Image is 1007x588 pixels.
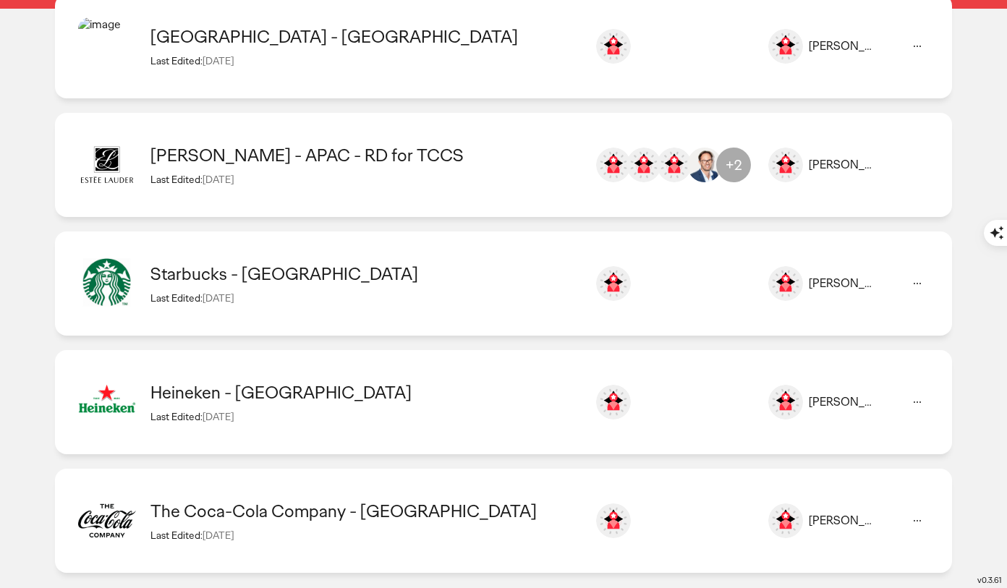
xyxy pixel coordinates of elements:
div: Last Edited: [150,54,580,67]
img: image [768,148,803,182]
span: [DATE] [203,54,234,67]
div: [PERSON_NAME] [809,39,877,54]
img: genevieve.tan@verticurl.com [657,148,692,182]
div: [PERSON_NAME] [809,514,877,529]
img: image [78,492,136,550]
span: [DATE] [203,291,234,304]
div: +2 [716,148,751,182]
img: eugene.lai@ogilvy.com [596,148,631,182]
img: image [768,503,803,538]
img: image [78,255,136,312]
div: Last Edited: [150,173,580,186]
div: Philadelphia - Mexico [150,25,580,48]
img: image [768,385,803,419]
img: jason.davey@ogilvy.com [687,148,722,182]
img: image [768,266,803,301]
img: image [78,17,136,75]
span: [DATE] [203,529,234,542]
img: genevieve.tan@ogilvy.com [626,148,661,182]
img: ana.contreras@ogilvy.com [596,503,631,538]
div: [PERSON_NAME] [809,158,877,173]
div: The Coca-Cola Company - Mexico [150,500,580,522]
img: ana.contreras@ogilvy.com [596,266,631,301]
img: image [78,136,136,194]
div: Heineken - Mexico [150,381,580,404]
img: image [78,373,136,431]
div: Estee Lauder - APAC - RD for TCCS [150,144,580,166]
div: [PERSON_NAME] [809,276,877,291]
img: image [768,29,803,64]
span: [DATE] [203,410,234,423]
div: Last Edited: [150,529,580,542]
div: Last Edited: [150,410,580,423]
img: ana.contreras@ogilvy.com [596,385,631,419]
span: [DATE] [203,173,234,186]
div: Last Edited: [150,291,580,304]
div: Starbucks - Mexico [150,263,580,285]
div: [PERSON_NAME] [809,395,877,410]
img: ana.contreras@ogilvy.com [596,29,631,64]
